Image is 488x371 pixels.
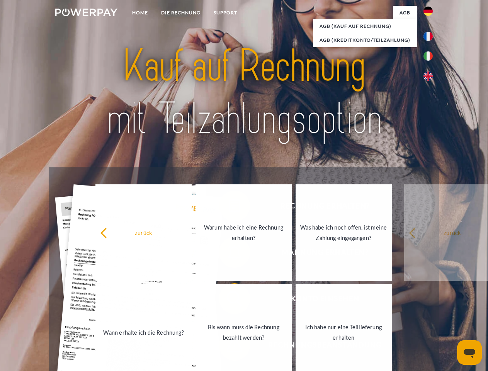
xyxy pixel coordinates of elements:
[393,6,417,20] a: agb
[300,222,387,243] div: Was habe ich noch offen, ist meine Zahlung eingegangen?
[207,6,244,20] a: SUPPORT
[423,32,433,41] img: fr
[300,322,387,343] div: Ich habe nur eine Teillieferung erhalten
[423,7,433,16] img: de
[200,222,287,243] div: Warum habe ich eine Rechnung erhalten?
[100,227,187,238] div: zurück
[423,71,433,81] img: en
[457,340,482,365] iframe: Schaltfläche zum Öffnen des Messaging-Fensters
[313,19,417,33] a: AGB (Kauf auf Rechnung)
[423,51,433,61] img: it
[200,322,287,343] div: Bis wann muss die Rechnung bezahlt werden?
[126,6,155,20] a: Home
[100,327,187,337] div: Wann erhalte ich die Rechnung?
[55,9,117,16] img: logo-powerpay-white.svg
[155,6,207,20] a: DIE RECHNUNG
[313,33,417,47] a: AGB (Kreditkonto/Teilzahlung)
[296,184,392,281] a: Was habe ich noch offen, ist meine Zahlung eingegangen?
[74,37,414,148] img: title-powerpay_de.svg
